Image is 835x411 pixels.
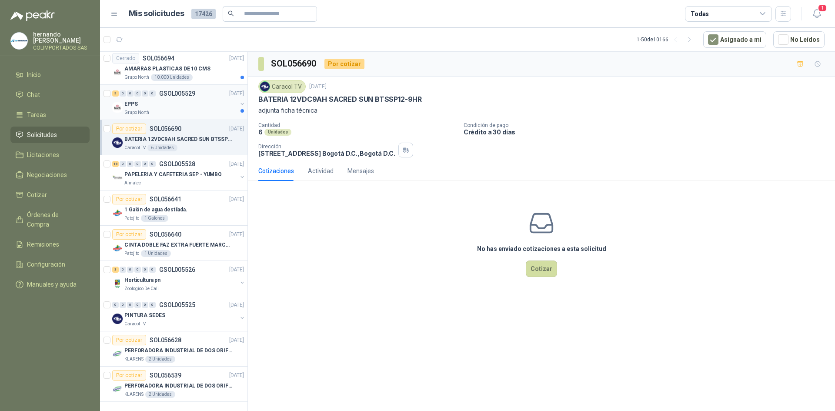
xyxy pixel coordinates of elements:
[150,372,181,378] p: SOL056539
[150,126,181,132] p: SOL056690
[10,256,90,273] a: Configuración
[112,137,123,148] img: Company Logo
[151,74,193,81] div: 10.000 Unidades
[159,90,195,97] p: GSOL005529
[10,87,90,103] a: Chat
[120,302,126,308] div: 0
[229,301,244,309] p: [DATE]
[27,190,47,200] span: Cotizar
[124,170,222,179] p: PAPELERIA Y CAFETERIA SEP - YUMBO
[191,9,216,19] span: 17426
[347,166,374,176] div: Mensajes
[112,90,119,97] div: 3
[27,240,59,249] span: Remisiones
[124,250,139,257] p: Patojito
[134,267,141,273] div: 0
[229,266,244,274] p: [DATE]
[637,33,696,47] div: 1 - 50 de 10166
[809,6,825,22] button: 1
[112,267,119,273] div: 3
[120,90,126,97] div: 0
[818,4,827,12] span: 1
[124,241,233,249] p: CINTA DOBLE FAZ EXTRA FUERTE MARCA:3M
[112,159,246,187] a: 16 0 0 0 0 0 GSOL005528[DATE] Company LogoPAPELERIA Y CAFETERIA SEP - YUMBOAlmatec
[258,106,825,115] p: adjunta ficha técnica
[10,236,90,253] a: Remisiones
[120,161,126,167] div: 0
[100,50,247,85] a: CerradoSOL056694[DATE] Company LogoAMARRAS PLASTICAS DE 10 CMSGrupo North10.000 Unidades
[229,195,244,204] p: [DATE]
[112,229,146,240] div: Por cotizar
[100,190,247,226] a: Por cotizarSOL056641[DATE] Company Logo1 Galón de agua destilada.Patojito1 Galones
[112,278,123,289] img: Company Logo
[258,122,457,128] p: Cantidad
[308,166,334,176] div: Actividad
[124,180,141,187] p: Almatec
[124,311,165,320] p: PINTURA SEDES
[258,166,294,176] div: Cotizaciones
[120,267,126,273] div: 0
[112,302,119,308] div: 0
[10,207,90,233] a: Órdenes de Compra
[10,147,90,163] a: Licitaciones
[112,300,246,327] a: 0 0 0 0 0 0 GSOL005525[DATE] Company LogoPINTURA SEDESCaracol TV
[124,276,160,284] p: Horticultura pn
[112,243,123,254] img: Company Logo
[150,231,181,237] p: SOL056640
[10,127,90,143] a: Solicitudes
[464,122,832,128] p: Condición de pago
[100,331,247,367] a: Por cotizarSOL056628[DATE] Company LogoPERFORADORA INDUSTRIAL DE DOS ORIFICIOSKLARENS2 Unidades
[100,120,247,155] a: Por cotizarSOL056690[DATE] Company LogoBATERIA 12VDC9AH SACRED SUN BTSSP12-9HRCaracol TV6 Unidades
[112,370,146,381] div: Por cotizar
[124,391,144,398] p: KLARENS
[10,276,90,293] a: Manuales y ayuda
[703,31,766,48] button: Asignado a mi
[258,128,263,136] p: 6
[258,150,395,157] p: [STREET_ADDRESS] Bogotá D.C. , Bogotá D.C.
[229,125,244,133] p: [DATE]
[150,196,181,202] p: SOL056641
[112,384,123,394] img: Company Logo
[271,57,317,70] h3: SOL056690
[112,335,146,345] div: Por cotizar
[100,226,247,261] a: Por cotizarSOL056640[DATE] Company LogoCINTA DOBLE FAZ EXTRA FUERTE MARCA:3MPatojito1 Unidades
[27,150,59,160] span: Licitaciones
[147,144,177,151] div: 6 Unidades
[149,90,156,97] div: 0
[33,31,90,43] p: hernando [PERSON_NAME]
[112,208,123,218] img: Company Logo
[229,90,244,98] p: [DATE]
[27,210,81,229] span: Órdenes de Compra
[11,33,27,49] img: Company Logo
[260,82,270,91] img: Company Logo
[129,7,184,20] h1: Mis solicitudes
[309,83,327,91] p: [DATE]
[27,90,40,100] span: Chat
[143,55,174,61] p: SOL056694
[10,187,90,203] a: Cotizar
[228,10,234,17] span: search
[159,302,195,308] p: GSOL005525
[27,110,46,120] span: Tareas
[149,161,156,167] div: 0
[112,161,119,167] div: 16
[142,161,148,167] div: 0
[229,336,244,344] p: [DATE]
[127,90,134,97] div: 0
[229,54,244,63] p: [DATE]
[149,267,156,273] div: 0
[124,109,149,116] p: Grupo North
[112,88,246,116] a: 3 0 0 0 0 0 GSOL005529[DATE] Company LogoEPPSGrupo North
[258,144,395,150] p: Dirección
[10,167,90,183] a: Negociaciones
[464,128,832,136] p: Crédito a 30 días
[33,45,90,50] p: COLIMPORTADOS SAS
[124,347,233,355] p: PERFORADORA INDUSTRIAL DE DOS ORIFICIOS
[691,9,709,19] div: Todas
[134,90,141,97] div: 0
[27,130,57,140] span: Solicitudes
[124,285,159,292] p: Zoologico De Cali
[100,367,247,402] a: Por cotizarSOL056539[DATE] Company LogoPERFORADORA INDUSTRIAL DE DOS ORIFICIOSKLARENS2 Unidades
[159,161,195,167] p: GSOL005528
[124,74,149,81] p: Grupo North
